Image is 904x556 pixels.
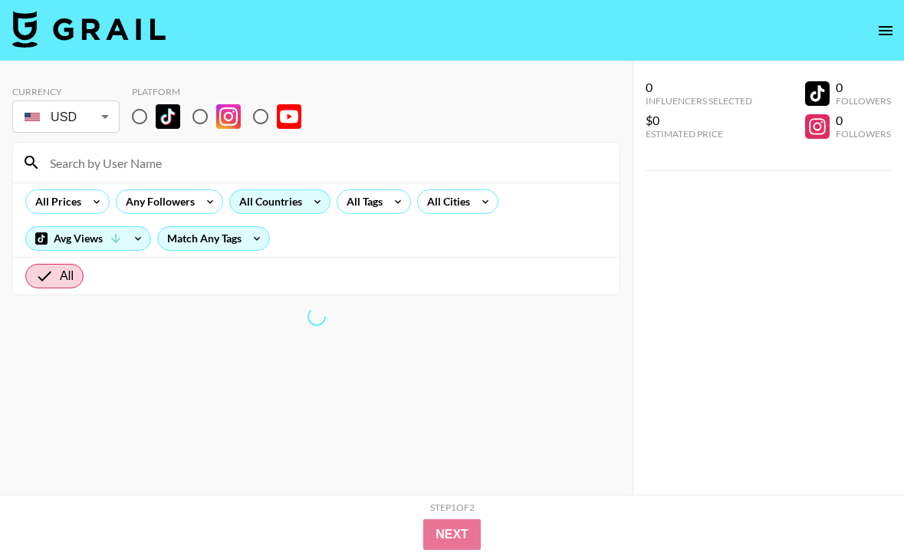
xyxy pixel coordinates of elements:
[26,227,150,250] div: Avg Views
[646,95,752,107] div: Influencers Selected
[156,104,180,129] img: TikTok
[15,104,117,130] div: USD
[216,104,241,129] img: Instagram
[41,150,610,175] input: Search by User Name
[117,190,198,213] div: Any Followers
[646,128,752,140] div: Estimated Price
[836,128,891,140] div: Followers
[836,95,891,107] div: Followers
[277,104,301,129] img: YouTube
[836,80,891,95] div: 0
[870,15,901,46] button: open drawer
[307,308,326,326] span: Refreshing lists, bookers, clients, countries, tags, cities, talent, talent...
[418,190,473,213] div: All Cities
[646,80,752,95] div: 0
[12,86,120,97] div: Currency
[423,519,481,550] button: Next
[12,11,166,48] img: Grail Talent
[158,227,269,250] div: Match Any Tags
[646,113,752,128] div: $0
[430,502,475,513] div: Step 1 of 2
[836,113,891,128] div: 0
[337,190,386,213] div: All Tags
[230,190,305,213] div: All Countries
[26,190,84,213] div: All Prices
[60,267,74,285] span: All
[132,86,314,97] div: Platform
